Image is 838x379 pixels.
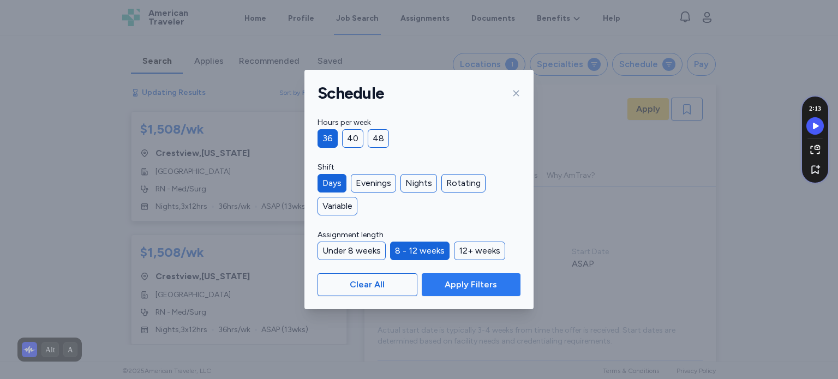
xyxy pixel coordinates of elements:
label: Hours per week [318,116,520,129]
span: Clear All [350,278,385,291]
div: 48 [368,129,389,148]
label: Assignment length [318,228,520,242]
div: 36 [318,129,338,148]
div: Nights [400,174,437,192]
div: Rotating [441,174,486,192]
div: Under 8 weeks [318,242,386,260]
span: Apply Filters [445,278,497,291]
button: Clear All [318,273,417,296]
div: 40 [342,129,363,148]
h1: Schedule [318,83,384,104]
div: 12+ weeks [454,242,505,260]
div: Evenings [351,174,396,192]
div: Variable [318,197,357,215]
button: Apply Filters [422,273,520,296]
div: Days [318,174,346,192]
label: Shift [318,161,520,174]
div: 8 - 12 weeks [390,242,450,260]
